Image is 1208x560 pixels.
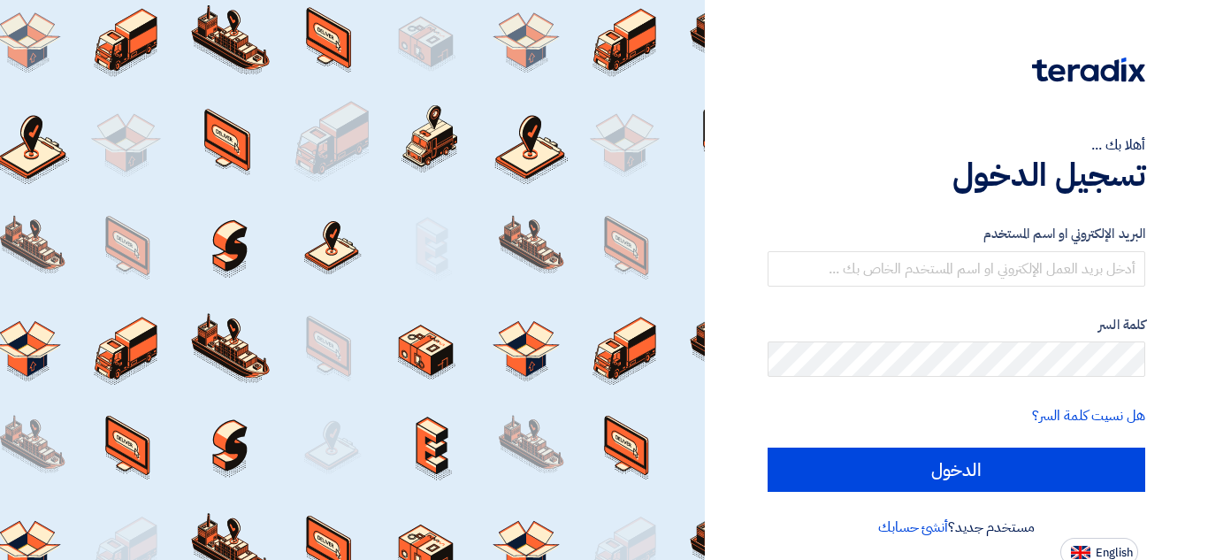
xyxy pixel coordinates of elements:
[768,315,1145,335] label: كلمة السر
[1096,547,1133,559] span: English
[1032,405,1145,426] a: هل نسيت كلمة السر؟
[768,224,1145,244] label: البريد الإلكتروني او اسم المستخدم
[1071,546,1090,559] img: en-US.png
[768,156,1145,195] h1: تسجيل الدخول
[768,251,1145,287] input: أدخل بريد العمل الإلكتروني او اسم المستخدم الخاص بك ...
[878,517,948,538] a: أنشئ حسابك
[768,517,1145,538] div: مستخدم جديد؟
[1032,58,1145,82] img: Teradix logo
[768,134,1145,156] div: أهلا بك ...
[768,448,1145,492] input: الدخول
